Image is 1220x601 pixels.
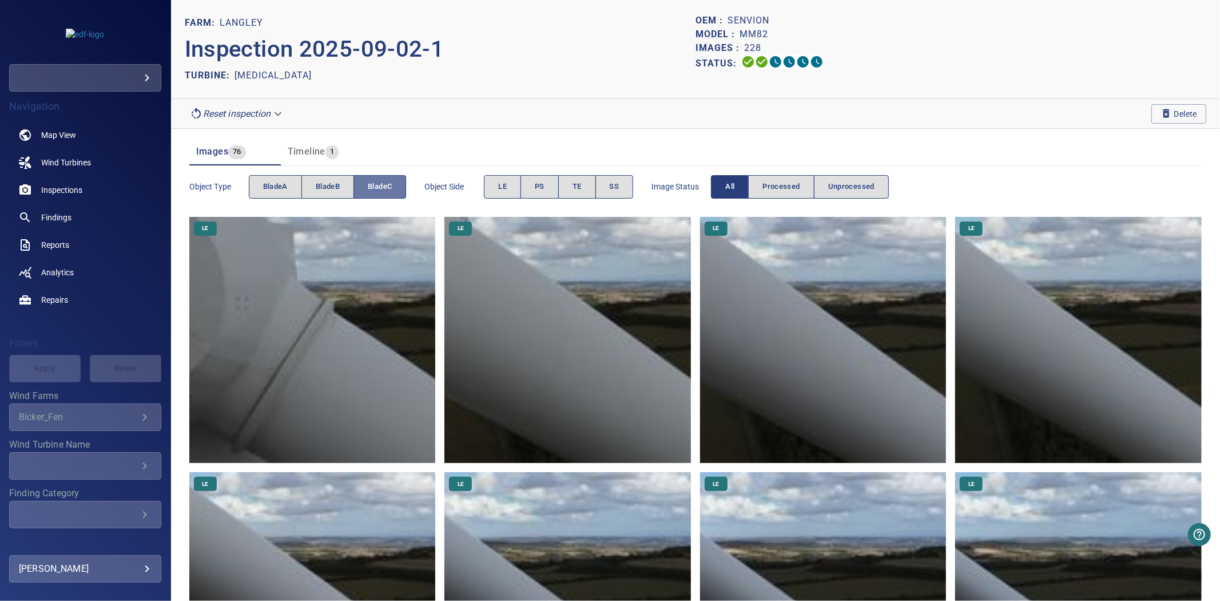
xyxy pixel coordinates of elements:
[41,129,76,141] span: Map View
[9,489,161,498] label: Finding Category
[9,338,161,349] h4: Filters
[185,69,235,82] p: TURBINE:
[9,452,161,480] div: Wind Turbine Name
[484,175,633,199] div: objectSide
[595,175,634,199] button: SS
[796,55,810,69] svg: Matching 0%
[828,180,875,193] span: Unprocessed
[610,180,619,193] span: SS
[696,41,744,55] p: Images :
[41,184,82,196] span: Inspections
[424,181,484,192] span: Object Side
[288,146,325,157] span: Timeline
[203,108,271,119] em: Reset inspection
[185,104,289,124] div: Reset inspection
[41,294,68,306] span: Repairs
[651,181,711,192] span: Image Status
[725,180,734,193] span: All
[744,41,761,55] p: 228
[41,267,74,278] span: Analytics
[189,181,249,192] span: Object type
[782,55,796,69] svg: ML Processing 0%
[748,175,814,199] button: Processed
[706,480,726,488] span: LE
[9,392,161,401] label: Wind Farms
[9,121,161,149] a: map noActive
[741,55,755,69] svg: Uploading 100%
[961,480,981,488] span: LE
[9,64,161,92] div: edf
[19,412,138,422] div: Bicker_Fen
[195,480,215,488] span: LE
[558,175,596,199] button: TE
[9,286,161,314] a: repairs noActive
[249,175,407,199] div: objectType
[9,259,161,286] a: analytics noActive
[353,175,406,199] button: bladeC
[9,231,161,259] a: reports noActive
[769,55,782,69] svg: Selecting 0%
[196,146,228,157] span: Images
[9,404,161,431] div: Wind Farms
[235,69,312,82] p: [MEDICAL_DATA]
[961,224,981,232] span: LE
[41,157,91,168] span: Wind Turbines
[484,175,521,199] button: LE
[498,180,507,193] span: LE
[1161,108,1197,120] span: Delete
[573,180,582,193] span: TE
[728,14,769,27] p: Senvion
[185,16,220,30] p: FARM:
[696,14,728,27] p: OEM :
[316,180,340,193] span: bladeB
[706,224,726,232] span: LE
[9,440,161,449] label: Wind Turbine Name
[711,175,749,199] button: All
[249,175,302,199] button: bladeA
[762,180,800,193] span: Processed
[19,560,152,578] div: [PERSON_NAME]
[1151,104,1206,124] button: Delete
[520,175,559,199] button: PS
[9,176,161,204] a: inspections noActive
[696,55,741,72] p: Status:
[711,175,889,199] div: imageStatus
[185,32,696,66] p: Inspection 2025-09-02-1
[696,27,740,41] p: Model :
[740,27,768,41] p: MM82
[195,224,215,232] span: LE
[451,480,471,488] span: LE
[535,180,545,193] span: PS
[325,145,339,159] span: 1
[263,180,288,193] span: bladeA
[755,55,769,69] svg: Data Formatted 100%
[9,149,161,176] a: windturbines noActive
[368,180,392,193] span: bladeC
[301,175,354,199] button: bladeB
[41,212,71,223] span: Findings
[41,239,69,251] span: Reports
[814,175,889,199] button: Unprocessed
[66,29,104,40] img: edf-logo
[220,16,263,30] p: Langley
[228,145,246,159] span: 76
[9,101,161,112] h4: Navigation
[451,224,471,232] span: LE
[9,501,161,528] div: Finding Category
[9,204,161,231] a: findings noActive
[810,55,824,69] svg: Classification 0%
